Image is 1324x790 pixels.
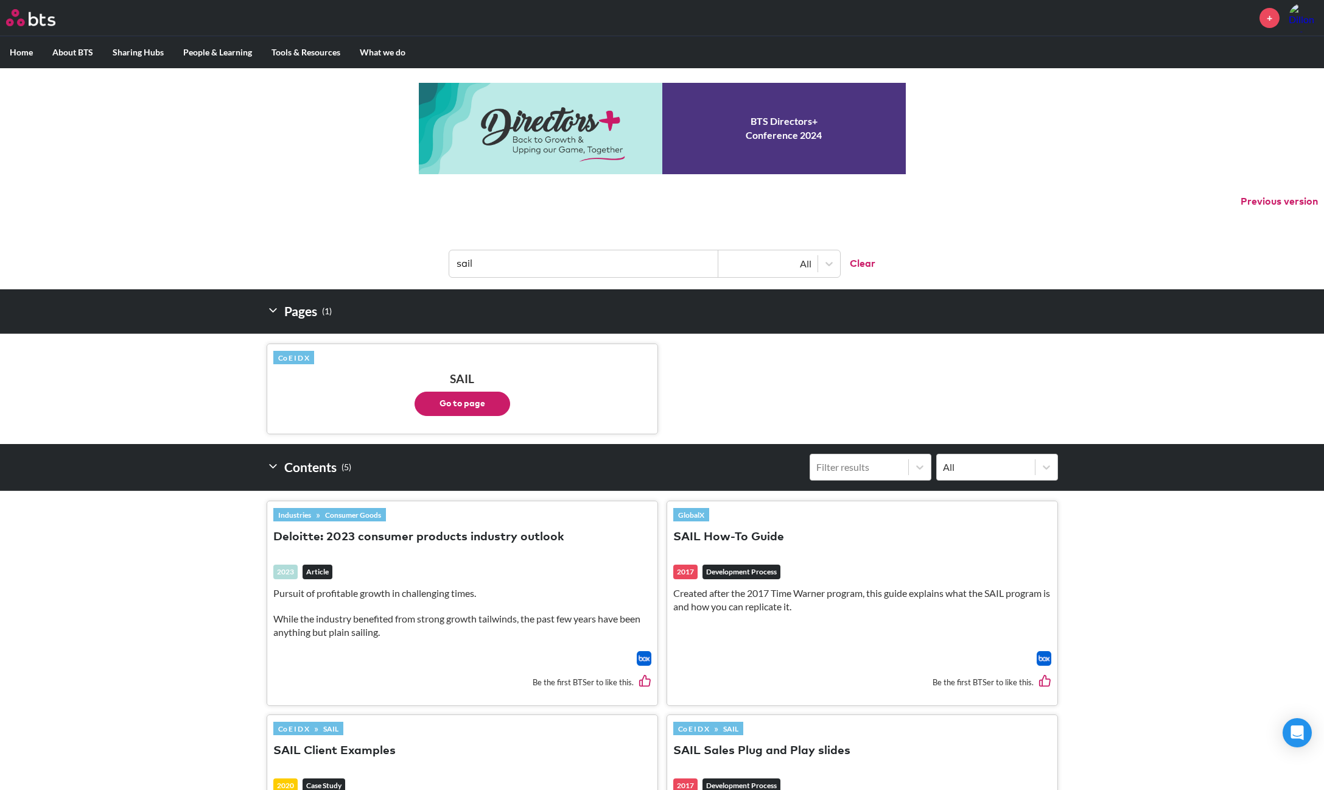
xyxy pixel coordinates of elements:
[673,722,714,735] a: Co E I D X
[273,351,314,364] a: Co E I D X
[273,722,314,735] a: Co E I D X
[273,508,316,521] a: Industries
[273,612,651,640] p: While the industry benefited from strong growth tailwinds, the past few years have been anything ...
[262,37,350,68] label: Tools & Resources
[943,460,1029,474] div: All
[419,83,906,174] a: Conference 2024
[273,587,651,600] p: Pursuit of profitable growth in challenging times.
[1289,3,1318,32] a: Profile
[1259,8,1280,28] a: +
[273,529,564,546] button: Deloitte: 2023 consumer products industry outlook
[673,666,1051,699] div: Be the first BTSer to like this.
[303,565,332,579] em: Article
[273,508,386,521] div: »
[267,454,351,481] h2: Contents
[43,37,103,68] label: About BTS
[173,37,262,68] label: People & Learning
[673,587,1051,614] p: Created after the 2017 Time Warner program, this guide explains what the SAIL program is and how ...
[840,250,875,277] button: Clear
[322,303,332,320] small: ( 1 )
[673,529,784,546] button: SAIL How-To Guide
[702,565,780,579] em: Development Process
[415,392,510,416] button: Go to page
[320,508,386,521] a: Consumer Goods
[342,459,351,476] small: ( 5 )
[350,37,415,68] label: What we do
[273,372,651,416] h3: SAIL
[1037,651,1051,666] a: Download file from Box
[273,565,298,579] div: 2023
[103,37,173,68] label: Sharing Hubs
[1241,195,1318,208] button: Previous version
[673,722,743,735] div: »
[273,666,651,699] div: Be the first BTSer to like this.
[637,651,651,666] a: Download file from Box
[1283,718,1312,747] div: Open Intercom Messenger
[1289,3,1318,32] img: Dillon Lee
[718,722,743,735] a: SAIL
[724,257,811,270] div: All
[449,250,718,277] input: Find contents, pages and demos...
[673,743,850,760] button: SAIL Sales Plug and Play slides
[1037,651,1051,666] img: Box logo
[6,9,78,26] a: Go home
[673,508,709,521] a: GlobalX
[816,460,902,474] div: Filter results
[6,9,55,26] img: BTS Logo
[267,299,332,323] h2: Pages
[273,722,343,735] div: »
[673,565,698,579] div: 2017
[637,651,651,666] img: Box logo
[273,743,396,760] button: SAIL Client Examples
[318,722,343,735] a: SAIL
